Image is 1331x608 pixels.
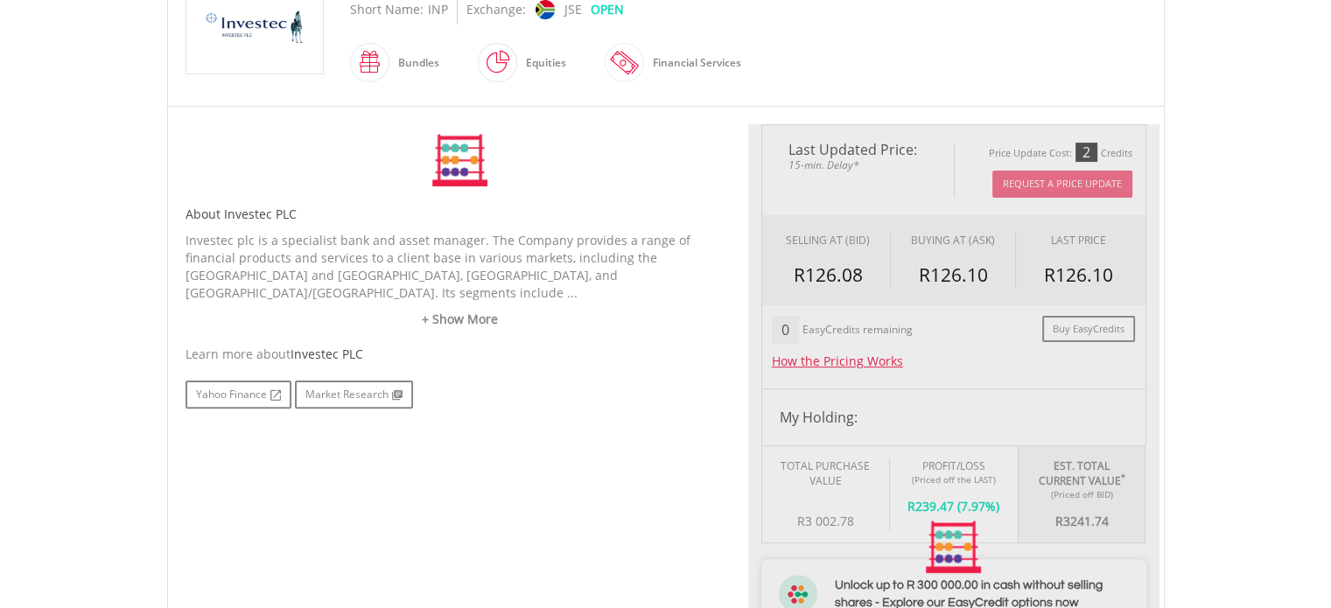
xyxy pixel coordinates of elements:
div: Learn more about [186,346,735,363]
div: Equities [517,42,566,84]
div: Bundles [389,42,439,84]
span: Investec PLC [291,346,363,362]
div: Financial Services [644,42,741,84]
h5: About Investec PLC [186,206,735,223]
p: Investec plc is a specialist bank and asset manager. The Company provides a range of financial pr... [186,232,735,302]
a: Market Research [295,381,413,409]
a: Yahoo Finance [186,381,291,409]
a: + Show More [186,311,735,328]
